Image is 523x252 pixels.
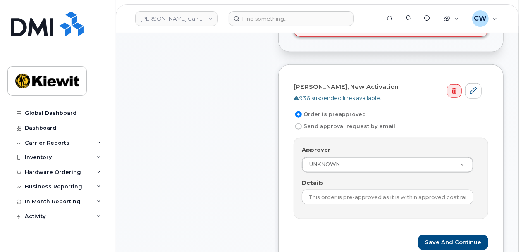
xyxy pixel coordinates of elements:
[438,10,465,27] div: Quicklinks
[135,11,218,26] a: Kiewit Canada Inc
[302,179,323,187] label: Details
[302,190,473,204] input: Example: Jen Hahn via email, 4/7/2014
[302,146,330,154] label: Approver
[229,11,354,26] input: Find something...
[466,10,503,27] div: Corey Wagg
[487,216,517,246] iframe: Messenger Launcher
[295,123,302,130] input: Send approval request by email
[309,161,340,167] span: UNKNOWN
[294,83,482,90] h4: [PERSON_NAME], New Activation
[294,121,395,131] label: Send approval request by email
[474,14,487,24] span: CW
[302,157,473,172] a: UNKNOWN
[295,111,302,118] input: Order is preapproved
[294,94,482,102] div: 936 suspended lines available.
[418,235,488,250] button: Save and Continue
[294,109,366,119] label: Order is preapproved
